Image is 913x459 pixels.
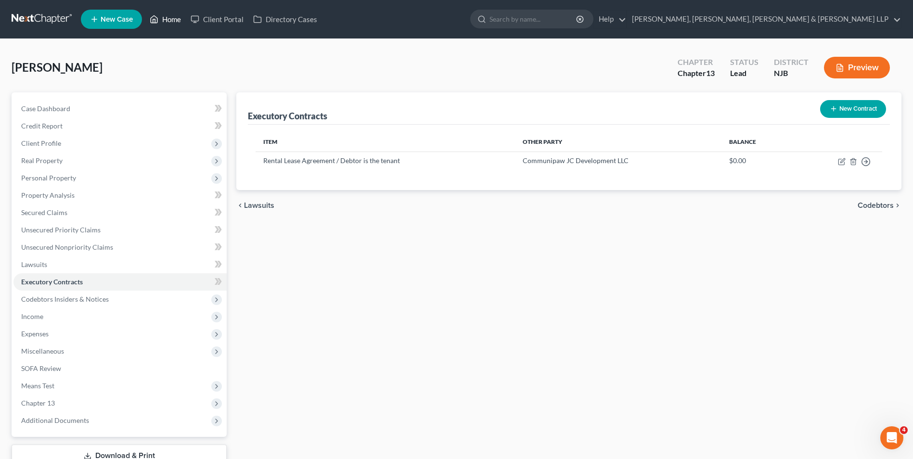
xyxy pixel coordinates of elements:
[186,11,248,28] a: Client Portal
[721,132,794,152] th: Balance
[880,426,903,449] iframe: Intercom live chat
[21,399,55,407] span: Chapter 13
[256,152,514,170] td: Rental Lease Agreement / Debtor is the tenant
[13,360,227,377] a: SOFA Review
[858,202,901,209] button: Codebtors chevron_right
[13,239,227,256] a: Unsecured Nonpriority Claims
[678,57,715,68] div: Chapter
[21,278,83,286] span: Executory Contracts
[21,312,43,320] span: Income
[13,100,227,117] a: Case Dashboard
[13,273,227,291] a: Executory Contracts
[21,382,54,390] span: Means Test
[256,132,514,152] th: Item
[101,16,133,23] span: New Case
[21,243,113,251] span: Unsecured Nonpriority Claims
[858,202,894,209] span: Codebtors
[489,10,578,28] input: Search by name...
[21,208,67,217] span: Secured Claims
[21,330,49,338] span: Expenses
[21,260,47,268] span: Lawsuits
[21,226,101,234] span: Unsecured Priority Claims
[236,202,274,209] button: chevron_left Lawsuits
[145,11,186,28] a: Home
[13,256,227,273] a: Lawsuits
[21,295,109,303] span: Codebtors Insiders & Notices
[236,202,244,209] i: chevron_left
[894,202,901,209] i: chevron_right
[248,11,322,28] a: Directory Cases
[627,11,901,28] a: [PERSON_NAME], [PERSON_NAME], [PERSON_NAME] & [PERSON_NAME] LLP
[706,68,715,77] span: 13
[13,117,227,135] a: Credit Report
[824,57,890,78] button: Preview
[21,191,75,199] span: Property Analysis
[13,204,227,221] a: Secured Claims
[13,187,227,204] a: Property Analysis
[515,132,721,152] th: Other Party
[21,139,61,147] span: Client Profile
[21,416,89,424] span: Additional Documents
[594,11,626,28] a: Help
[774,57,809,68] div: District
[820,100,886,118] button: New Contract
[774,68,809,79] div: NJB
[900,426,908,434] span: 4
[730,57,759,68] div: Status
[21,156,63,165] span: Real Property
[244,202,274,209] span: Lawsuits
[730,68,759,79] div: Lead
[21,104,70,113] span: Case Dashboard
[678,68,715,79] div: Chapter
[21,364,61,372] span: SOFA Review
[21,174,76,182] span: Personal Property
[21,347,64,355] span: Miscellaneous
[21,122,63,130] span: Credit Report
[13,221,227,239] a: Unsecured Priority Claims
[12,60,103,74] span: [PERSON_NAME]
[515,152,721,170] td: Communipaw JC Development LLC
[721,152,794,170] td: $0.00
[248,110,327,122] div: Executory Contracts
